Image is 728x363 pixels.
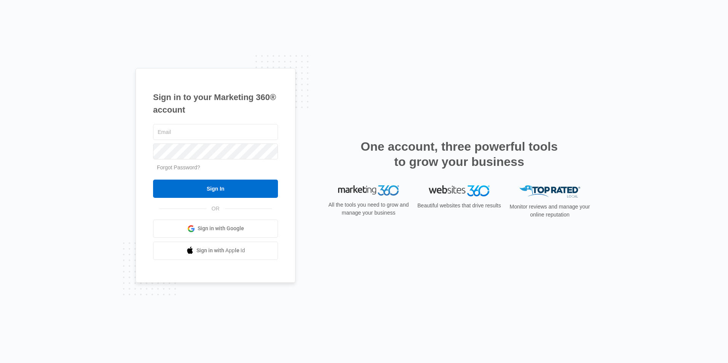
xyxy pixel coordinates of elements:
[198,224,244,232] span: Sign in with Google
[417,202,502,210] p: Beautiful websites that drive results
[153,242,278,260] a: Sign in with Apple Id
[326,201,411,217] p: All the tools you need to grow and manage your business
[153,91,278,116] h1: Sign in to your Marketing 360® account
[519,185,580,198] img: Top Rated Local
[157,164,200,170] a: Forgot Password?
[206,205,225,213] span: OR
[358,139,560,169] h2: One account, three powerful tools to grow your business
[196,247,245,255] span: Sign in with Apple Id
[153,124,278,140] input: Email
[507,203,592,219] p: Monitor reviews and manage your online reputation
[429,185,490,196] img: Websites 360
[153,180,278,198] input: Sign In
[153,220,278,238] a: Sign in with Google
[338,185,399,196] img: Marketing 360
